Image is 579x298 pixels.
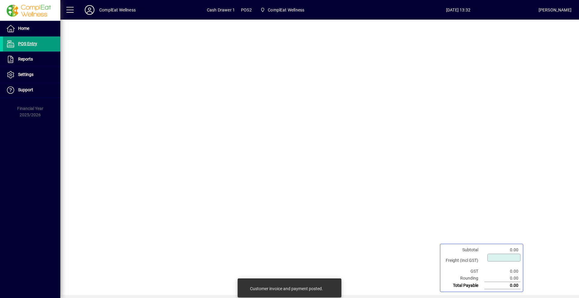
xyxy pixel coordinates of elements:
[378,5,539,15] span: [DATE] 13:32
[99,5,136,15] div: ComplEat Wellness
[484,268,520,275] td: 0.00
[18,26,29,31] span: Home
[268,5,304,15] span: ComplEat Wellness
[18,57,33,61] span: Reports
[80,5,99,15] button: Profile
[443,282,484,289] td: Total Payable
[443,275,484,282] td: Rounding
[18,41,37,46] span: POS Entry
[484,282,520,289] td: 0.00
[484,246,520,253] td: 0.00
[539,5,571,15] div: [PERSON_NAME]
[18,72,33,77] span: Settings
[3,21,60,36] a: Home
[207,5,235,15] span: Cash Drawer 1
[250,286,323,292] div: Customer invoice and payment posted.
[443,268,484,275] td: GST
[443,246,484,253] td: Subtotal
[18,87,33,92] span: Support
[443,253,484,268] td: Freight (Incl GST)
[3,52,60,67] a: Reports
[484,275,520,282] td: 0.00
[3,83,60,98] a: Support
[3,67,60,82] a: Settings
[241,5,252,15] span: POS2
[258,5,307,15] span: ComplEat Wellness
